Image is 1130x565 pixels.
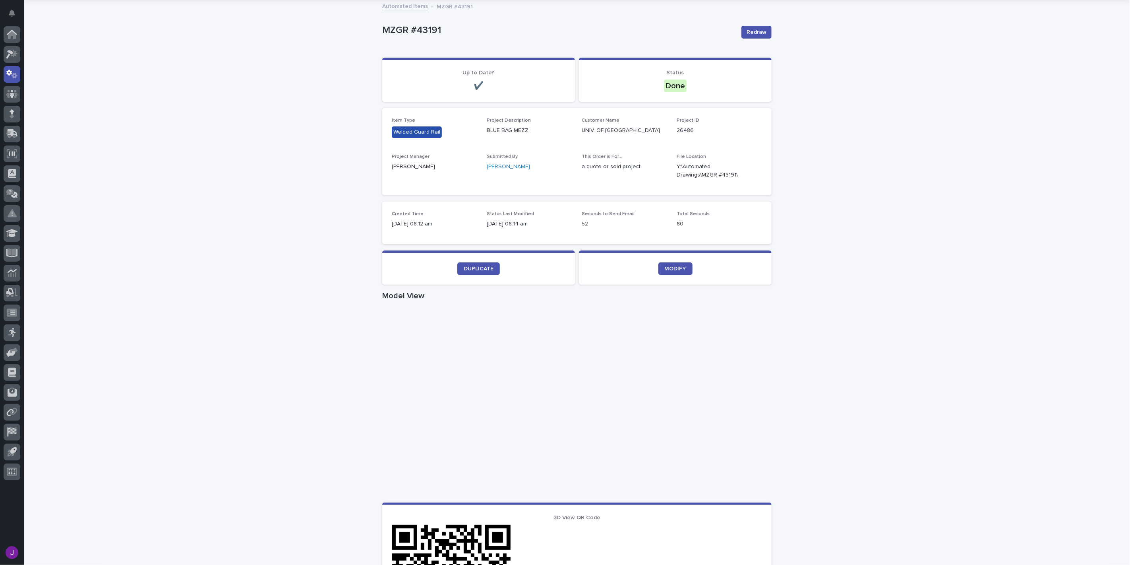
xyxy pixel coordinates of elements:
a: MODIFY [658,262,693,275]
p: 26486 [677,126,762,135]
p: 52 [582,220,667,228]
a: [PERSON_NAME] [487,163,530,171]
span: Seconds to Send Email [582,212,635,216]
span: Status [667,70,684,76]
div: Welded Guard Rail [392,126,442,138]
span: Customer Name [582,118,619,123]
p: MZGR #43191 [437,2,473,10]
span: File Location [677,154,706,159]
a: Automated Items [382,1,428,10]
span: DUPLICATE [464,266,493,272]
p: MZGR #43191 [382,25,735,36]
span: Project Description [487,118,531,123]
iframe: Model View [382,304,772,503]
p: 80 [677,220,762,228]
button: Redraw [741,26,772,39]
span: 3D View QR Code [553,515,600,520]
span: MODIFY [665,266,686,272]
span: Submitted By [487,154,518,159]
p: [DATE] 08:12 am [392,220,477,228]
button: users-avatar [4,544,20,561]
span: This Order is For... [582,154,622,159]
p: BLUE BAG MEZZ [487,126,572,135]
span: Project Manager [392,154,430,159]
span: Item Type [392,118,415,123]
span: Redraw [747,28,766,36]
p: [DATE] 08:14 am [487,220,572,228]
div: Done [664,80,687,92]
: Y:\Automated Drawings\MZGR #43191\ [677,163,743,179]
p: UNIV. OF [GEOGRAPHIC_DATA] [582,126,667,135]
p: a quote or sold project [582,163,667,171]
span: Total Seconds [677,212,710,216]
span: Status Last Modified [487,212,534,216]
a: DUPLICATE [457,262,500,275]
p: [PERSON_NAME] [392,163,477,171]
span: Created Time [392,212,424,216]
button: Notifications [4,5,20,21]
span: Project ID [677,118,699,123]
h1: Model View [382,291,772,301]
span: Up to Date? [463,70,495,76]
div: Notifications [10,10,20,22]
p: ✔️ [392,81,565,91]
